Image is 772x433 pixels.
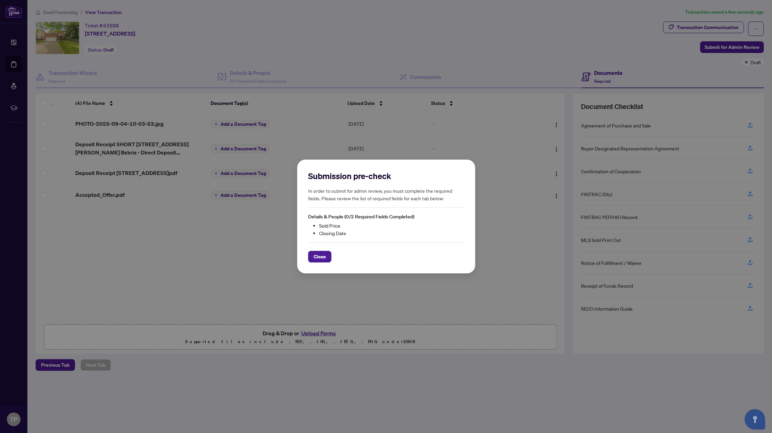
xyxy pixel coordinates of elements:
[308,187,464,202] h5: In order to submit for admin review, you must complete the required fields. Please review the lis...
[319,222,464,229] li: Sold Price
[745,409,765,430] button: Open asap
[314,251,326,262] span: Close
[308,171,464,181] h2: Submission pre-check
[308,214,414,220] span: Details & People (0/2 Required Fields Completed)
[308,251,331,262] button: Close
[319,229,464,237] li: Closing Date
